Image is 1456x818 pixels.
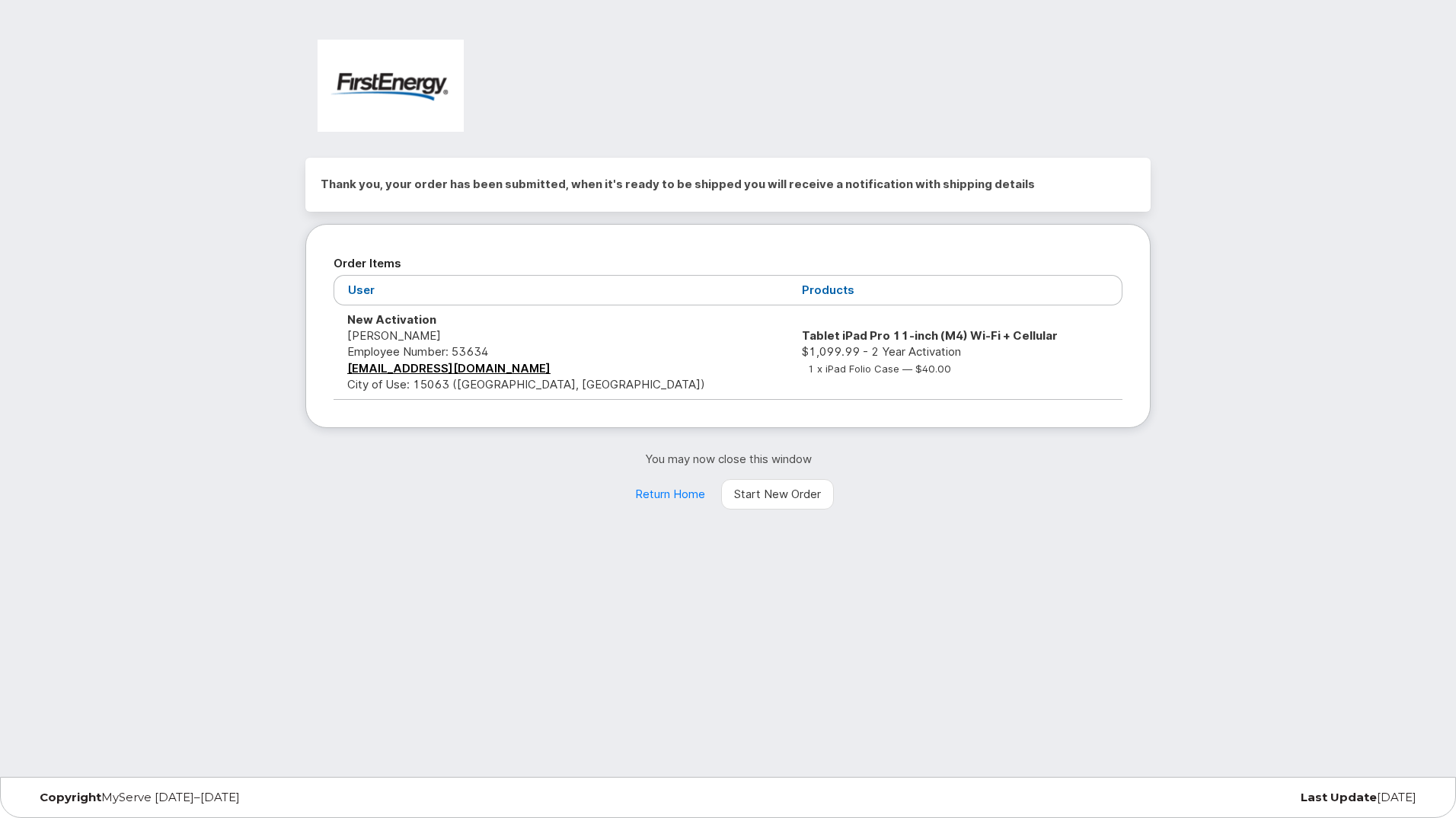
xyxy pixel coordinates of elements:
[334,305,788,400] td: [PERSON_NAME] City of Use: 15063 ([GEOGRAPHIC_DATA], [GEOGRAPHIC_DATA])
[347,361,551,375] a: [EMAIL_ADDRESS][DOMAIN_NAME]
[28,791,495,804] div: MyServe [DATE]–[DATE]
[334,275,788,305] th: User
[40,790,101,804] strong: Copyright
[721,479,834,510] a: Start New Order
[347,344,488,359] span: Employee Number: 53634
[961,791,1428,804] div: [DATE]
[808,363,951,375] small: 1 x iPad Folio Case — $40.00
[802,328,1058,343] strong: Tablet iPad Pro 11-inch (M4) Wi-Fi + Cellular
[347,312,436,327] strong: New Activation
[1301,790,1377,804] strong: Last Update
[788,275,1122,305] th: Products
[788,305,1122,400] td: $1,099.99 - 2 Year Activation
[321,173,1135,196] h2: Thank you, your order has been submitted, when it's ready to be shipped you will receive a notifi...
[334,252,1122,275] h2: Order Items
[305,451,1151,467] p: You may now close this window
[318,40,464,132] img: FirstEnergy Corp
[622,479,718,510] a: Return Home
